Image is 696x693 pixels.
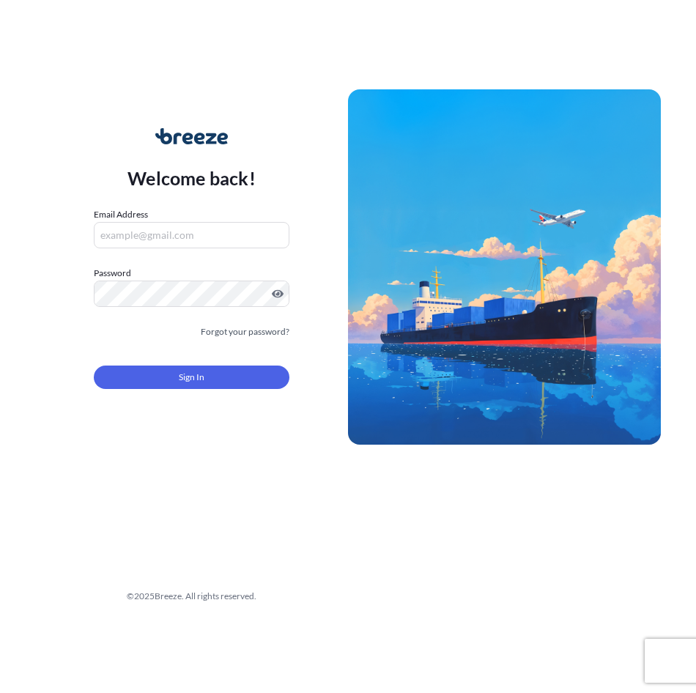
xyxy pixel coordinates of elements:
[272,288,284,300] button: Show password
[348,89,661,445] img: Ship illustration
[179,370,204,385] span: Sign In
[94,222,289,248] input: example@gmail.com
[94,207,148,222] label: Email Address
[35,589,348,604] div: © 2025 Breeze. All rights reserved.
[201,325,289,339] a: Forgot your password?
[94,366,289,389] button: Sign In
[94,266,289,281] label: Password
[127,166,256,190] p: Welcome back!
